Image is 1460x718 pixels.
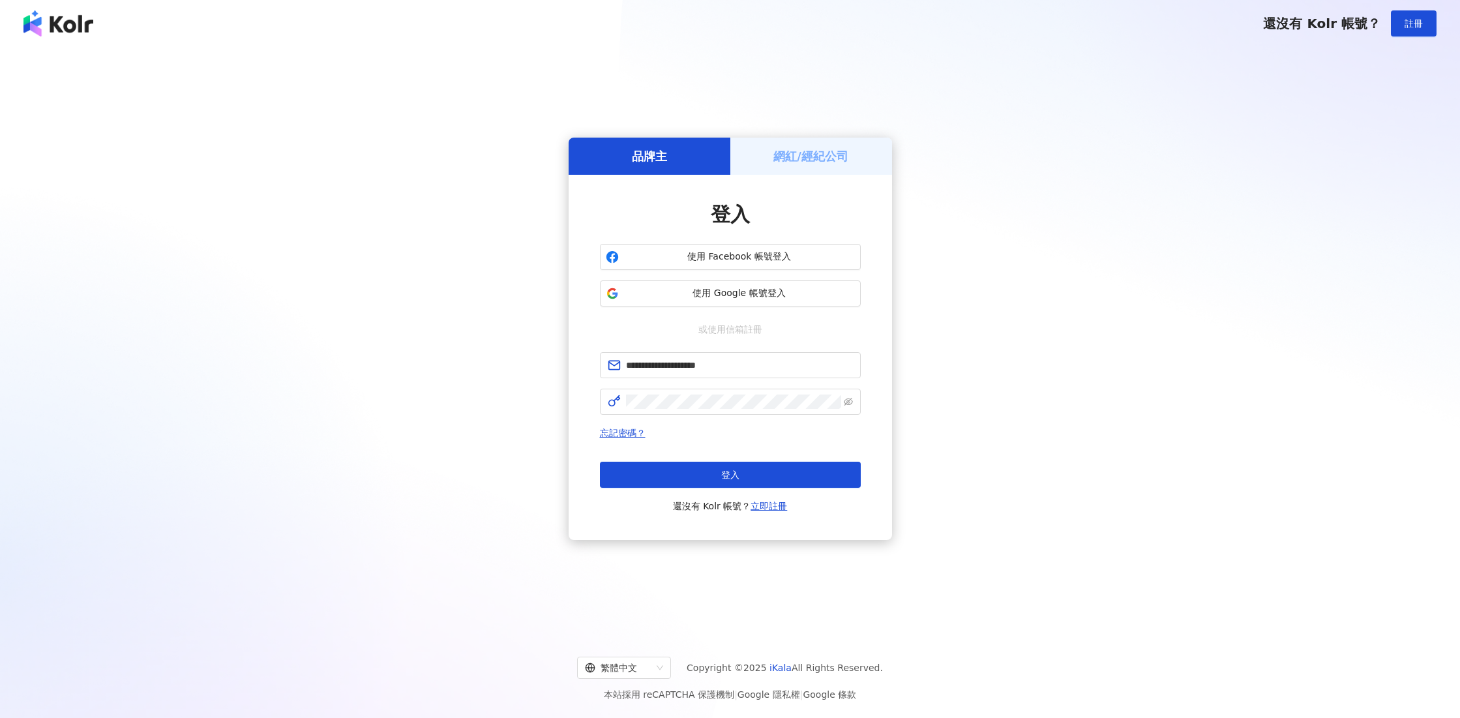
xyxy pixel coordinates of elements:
h5: 網紅/經紀公司 [773,148,848,164]
button: 註冊 [1391,10,1437,37]
span: 登入 [711,203,750,226]
a: 立即註冊 [751,501,787,511]
a: 忘記密碼？ [600,428,646,438]
h5: 品牌主 [632,148,667,164]
a: iKala [769,663,792,673]
span: Copyright © 2025 All Rights Reserved. [687,660,883,676]
span: 註冊 [1405,18,1423,29]
a: Google 隱私權 [737,689,800,700]
span: | [800,689,803,700]
button: 登入 [600,462,861,488]
span: eye-invisible [844,397,853,406]
span: 還沒有 Kolr 帳號？ [1263,16,1380,31]
span: 還沒有 Kolr 帳號？ [673,498,788,514]
button: 使用 Facebook 帳號登入 [600,244,861,270]
button: 使用 Google 帳號登入 [600,280,861,307]
div: 繁體中文 [585,657,651,678]
span: 使用 Google 帳號登入 [624,287,855,300]
a: Google 條款 [803,689,856,700]
span: | [734,689,737,700]
span: 使用 Facebook 帳號登入 [624,250,855,263]
span: 或使用信箱註冊 [689,322,771,337]
img: logo [23,10,93,37]
span: 登入 [721,470,739,480]
span: 本站採用 reCAPTCHA 保護機制 [604,687,856,702]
